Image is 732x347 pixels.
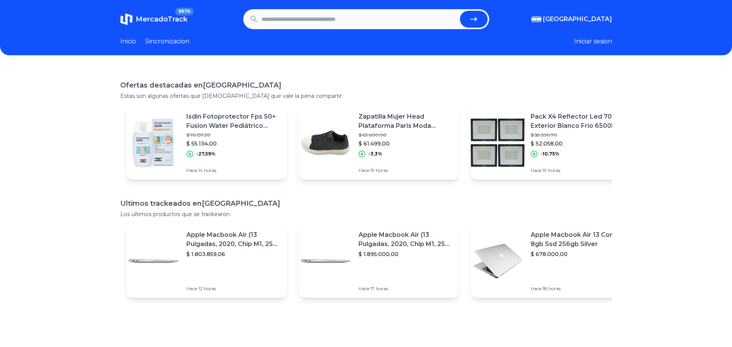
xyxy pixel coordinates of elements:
[299,106,458,180] a: Featured imageZapatilla Mujer Head Plataforma Paris Moda Urbanas #&$ 63.600,00$ 61.499,00-3,3%Hac...
[120,13,133,25] img: MercadoTrack
[531,140,624,147] p: $ 52.058,00
[531,16,541,22] img: Argentina
[359,167,452,173] p: Hace 19 horas
[359,132,452,138] p: $ 63.600,00
[359,250,452,258] p: $ 1.895.000,00
[471,116,525,170] img: Featured image
[120,13,188,25] a: MercadoTrackBETA
[531,167,624,173] p: Hace 19 horas
[136,15,188,23] span: MercadoTrack
[299,234,352,288] img: Featured image
[541,151,559,157] p: -10,75%
[543,15,612,24] span: [GEOGRAPHIC_DATA]
[186,286,280,292] p: Hace 12 horas
[186,167,280,173] p: Hace 14 horas
[359,230,452,249] p: Apple Macbook Air (13 Pulgadas, 2020, Chip M1, 256 Gb De Ssd, 8 Gb De Ram) - Plata
[120,210,612,218] p: Los ultimos productos que se trackearon.
[126,106,286,180] a: Featured imageIsdin Fotoprotector Fps 50+ Fusion Water Pediátrico 50ml$ 76.137,20$ 55.134,00-27,5...
[120,92,612,100] p: Estas son algunas ofertas que [DEMOGRAPHIC_DATA] que vale la pena compartir.
[531,132,624,138] p: $ 58.330,70
[299,224,458,298] a: Featured imageApple Macbook Air (13 Pulgadas, 2020, Chip M1, 256 Gb De Ssd, 8 Gb De Ram) - Plata$...
[531,15,612,24] button: [GEOGRAPHIC_DATA]
[471,224,631,298] a: Featured imageApple Macbook Air 13 Core I5 8gb Ssd 256gb Silver$ 678.000,00Hace 18 horas
[186,112,280,131] p: Isdin Fotoprotector Fps 50+ Fusion Water Pediátrico 50ml
[120,198,612,209] h1: Ultimos trackeados en [GEOGRAPHIC_DATA]
[471,106,631,180] a: Featured imagePack X4 Reflector Led 70w Exterior Blanco Frio 6500k [PERSON_NAME]$ 58.330,70$ 52.0...
[359,140,452,147] p: $ 61.499,00
[196,151,216,157] p: -27,59%
[126,234,180,288] img: Featured image
[531,286,624,292] p: Hace 18 horas
[186,230,280,249] p: Apple Macbook Air (13 Pulgadas, 2020, Chip M1, 256 Gb De Ssd, 8 Gb De Ram) - Plata
[126,224,286,298] a: Featured imageApple Macbook Air (13 Pulgadas, 2020, Chip M1, 256 Gb De Ssd, 8 Gb De Ram) - Plata$...
[471,234,525,288] img: Featured image
[359,112,452,131] p: Zapatilla Mujer Head Plataforma Paris Moda Urbanas #&
[359,286,452,292] p: Hace 17 horas
[186,250,280,258] p: $ 1.803.859,06
[145,37,189,46] a: Sincronizacion
[531,112,624,131] p: Pack X4 Reflector Led 70w Exterior Blanco Frio 6500k [PERSON_NAME]
[531,250,624,258] p: $ 678.000,00
[368,151,382,157] p: -3,3%
[574,37,612,46] button: Iniciar sesion
[186,132,280,138] p: $ 76.137,20
[120,37,136,46] a: Inicio
[531,230,624,249] p: Apple Macbook Air 13 Core I5 8gb Ssd 256gb Silver
[120,80,612,91] h1: Ofertas destacadas en [GEOGRAPHIC_DATA]
[126,116,180,170] img: Featured image
[175,8,193,15] span: BETA
[299,116,352,170] img: Featured image
[186,140,280,147] p: $ 55.134,00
